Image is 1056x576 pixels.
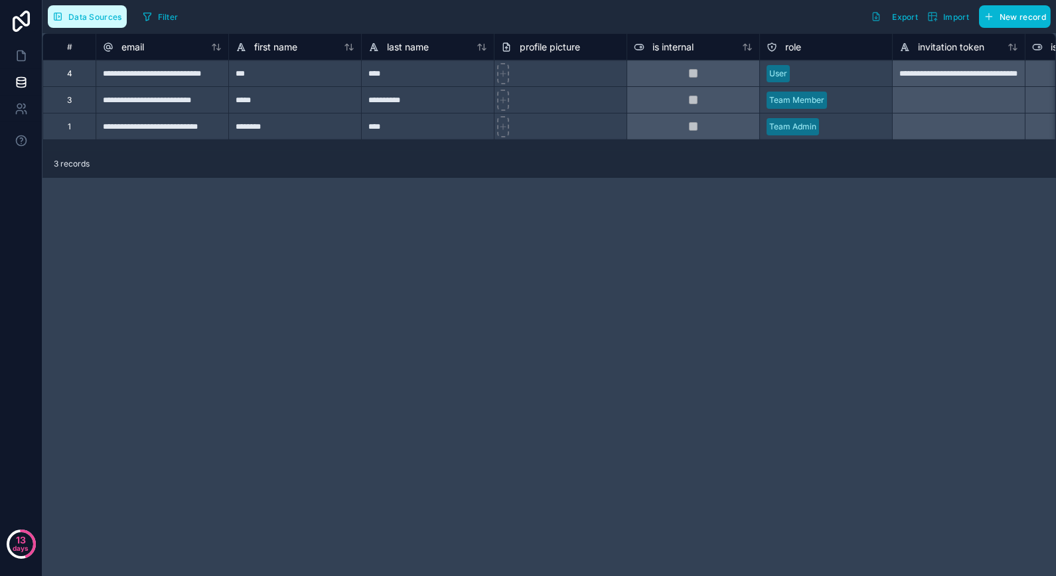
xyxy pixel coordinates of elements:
[892,12,918,22] span: Export
[785,40,801,54] span: role
[769,121,816,133] div: Team Admin
[67,95,72,106] div: 3
[53,42,86,52] div: #
[67,68,72,79] div: 4
[254,40,297,54] span: first name
[158,12,179,22] span: Filter
[48,5,127,28] button: Data Sources
[918,40,984,54] span: invitation token
[54,159,90,169] span: 3 records
[520,40,580,54] span: profile picture
[137,7,183,27] button: Filter
[769,68,787,80] div: User
[387,40,429,54] span: last name
[13,539,29,557] p: days
[943,12,969,22] span: Import
[923,5,974,28] button: Import
[16,534,26,547] p: 13
[866,5,923,28] button: Export
[68,121,71,132] div: 1
[1000,12,1046,22] span: New record
[974,5,1051,28] a: New record
[121,40,144,54] span: email
[979,5,1051,28] button: New record
[652,40,694,54] span: is internal
[68,12,122,22] span: Data Sources
[769,94,824,106] div: Team Member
